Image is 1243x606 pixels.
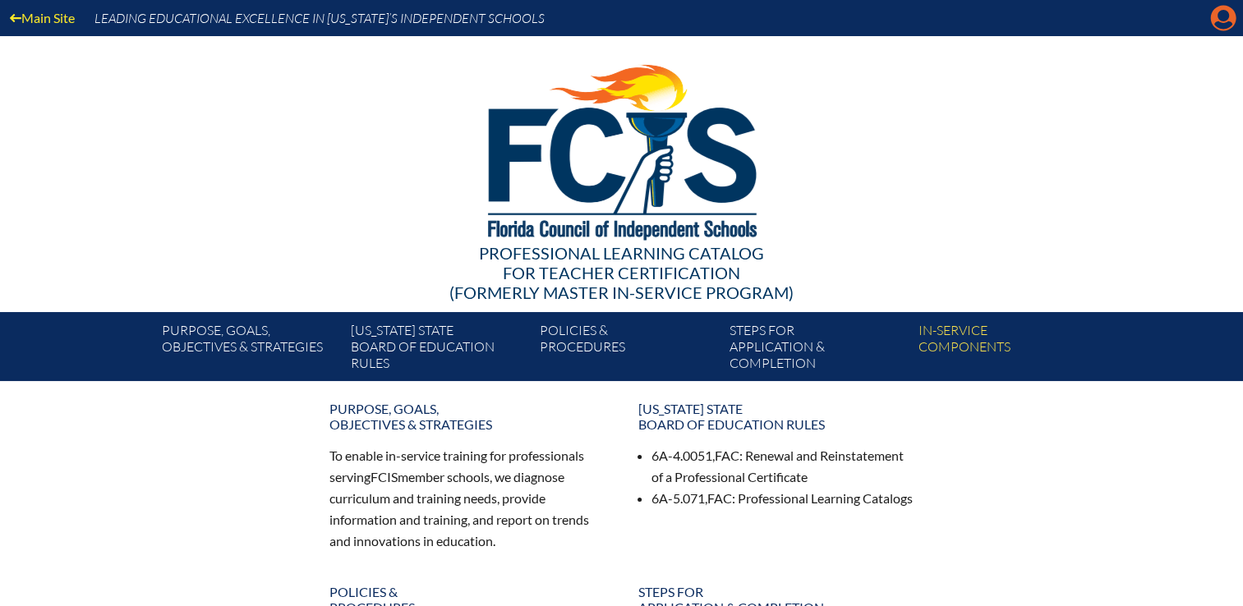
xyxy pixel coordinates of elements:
li: 6A-4.0051, : Renewal and Reinstatement of a Professional Certificate [651,445,914,488]
svg: Manage Account [1210,5,1236,31]
a: Purpose, goals,objectives & strategies [154,319,343,381]
a: [US_STATE] StateBoard of Education rules [628,394,924,438]
li: 6A-5.071, : Professional Learning Catalogs [651,488,914,509]
a: Steps forapplication & completion [723,319,912,381]
img: FCISlogo221.eps [452,36,791,260]
span: for Teacher Certification [503,263,740,282]
a: Purpose, goals,objectives & strategies [320,394,615,438]
span: FAC [707,490,732,506]
span: FAC [715,448,739,463]
a: [US_STATE] StateBoard of Education rules [344,319,533,381]
a: Policies &Procedures [533,319,722,381]
p: To enable in-service training for professionals serving member schools, we diagnose curriculum an... [329,445,605,551]
span: FCIS [371,469,398,484]
a: Main Site [3,7,81,29]
a: In-servicecomponents [912,319,1101,381]
div: Professional Learning Catalog (formerly Master In-service Program) [149,243,1095,302]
